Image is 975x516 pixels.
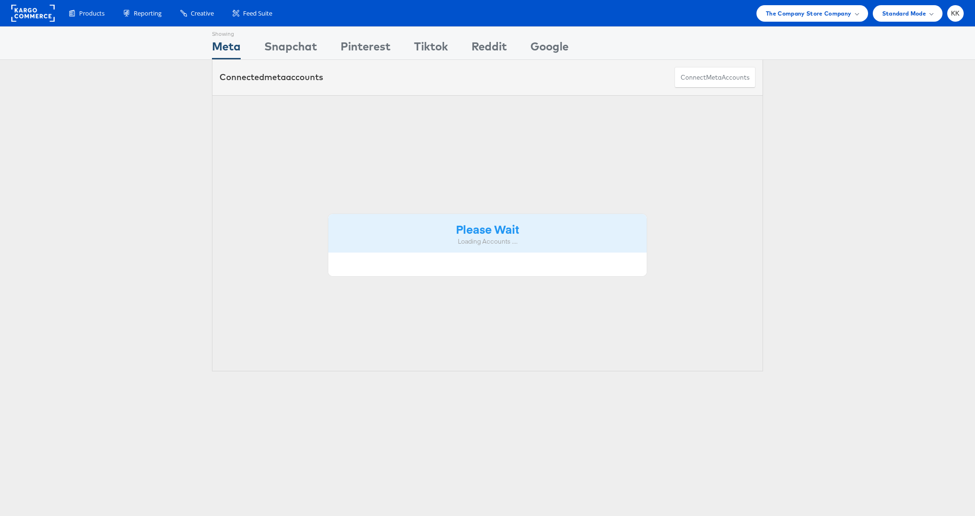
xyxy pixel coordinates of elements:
button: ConnectmetaAccounts [674,67,756,88]
span: Standard Mode [882,8,926,18]
span: KK [951,10,960,16]
strong: Please Wait [456,221,519,237]
div: Google [530,38,569,59]
span: The Company Store Company [766,8,852,18]
div: Tiktok [414,38,448,59]
div: Snapchat [264,38,317,59]
span: meta [706,73,722,82]
span: Creative [191,9,214,18]
div: Showing [212,27,241,38]
div: Reddit [471,38,507,59]
div: Connected accounts [219,71,323,83]
span: Products [79,9,105,18]
div: Loading Accounts .... [335,237,640,246]
div: Meta [212,38,241,59]
div: Pinterest [341,38,390,59]
span: Feed Suite [243,9,272,18]
span: meta [264,72,286,82]
span: Reporting [134,9,162,18]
